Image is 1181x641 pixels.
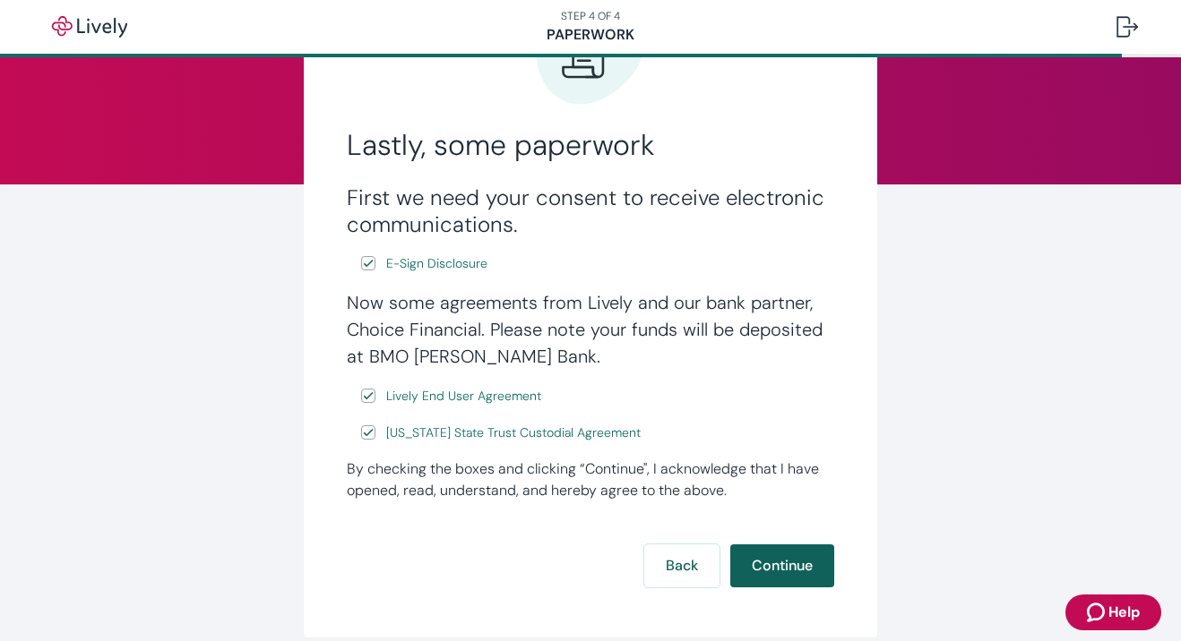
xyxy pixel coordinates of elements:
[39,16,140,38] img: Lively
[1108,602,1140,623] span: Help
[730,544,834,587] button: Continue
[386,254,487,273] span: E-Sign Disclosure
[1102,5,1152,48] button: Log out
[1087,602,1108,623] svg: Zendesk support icon
[383,252,491,275] a: e-sign disclosure document
[644,544,720,587] button: Back
[347,127,834,163] h2: Lastly, some paperwork
[383,422,644,444] a: e-sign disclosure document
[347,289,834,370] h4: Now some agreements from Lively and our bank partner, Choice Financial. Please note your funds wi...
[386,387,541,406] span: Lively End User Agreement
[1065,594,1161,630] button: Zendesk support iconHelp
[347,184,834,238] h3: First we need your consent to receive electronic communications.
[347,458,834,501] div: By checking the boxes and clicking “Continue", I acknowledge that I have opened, read, understand...
[386,423,641,442] span: [US_STATE] State Trust Custodial Agreement
[383,385,545,407] a: e-sign disclosure document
